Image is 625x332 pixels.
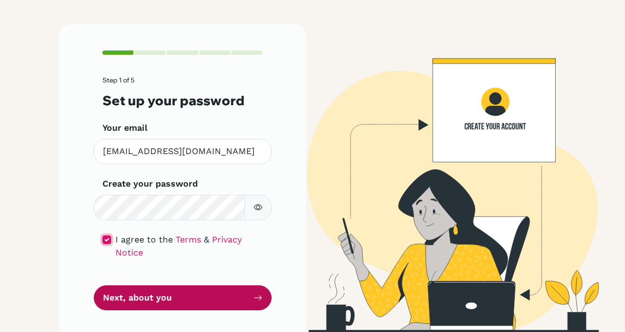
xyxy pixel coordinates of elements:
[102,76,134,84] span: Step 1 of 5
[102,177,198,190] label: Create your password
[115,234,242,258] a: Privacy Notice
[102,122,147,135] label: Your email
[115,234,173,245] span: I agree to the
[94,285,272,311] button: Next, about you
[204,234,209,245] span: &
[94,139,272,164] input: Insert your email*
[102,93,263,108] h3: Set up your password
[176,234,201,245] a: Terms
